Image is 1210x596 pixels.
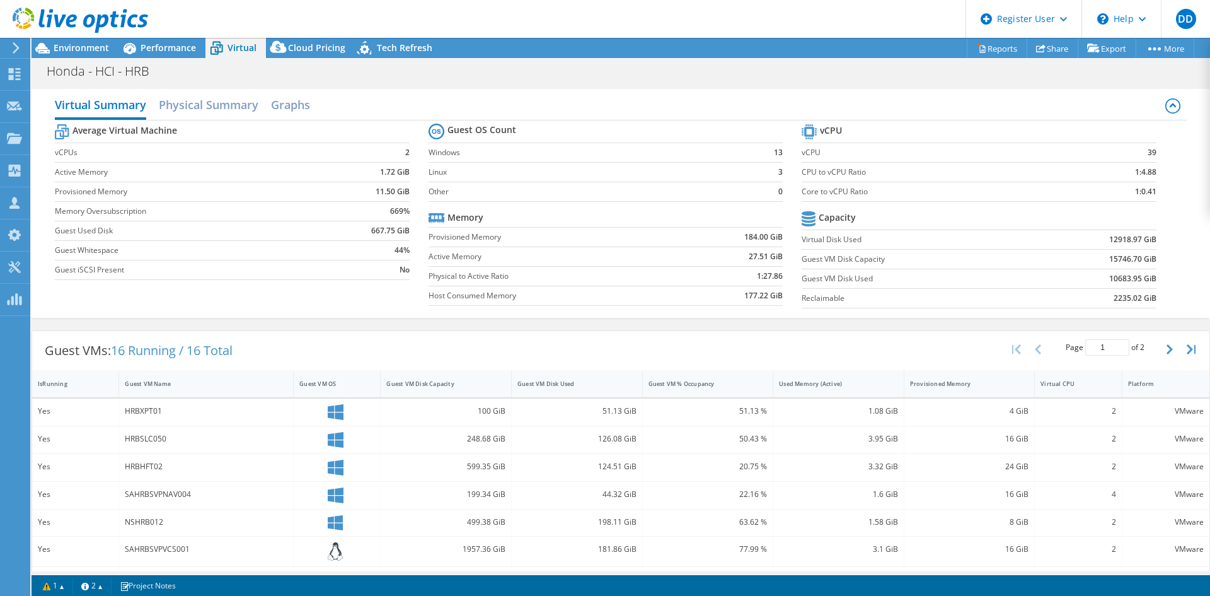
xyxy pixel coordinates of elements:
[380,166,410,178] b: 1.72 GiB
[447,211,483,224] b: Memory
[774,146,783,159] b: 13
[779,488,898,501] div: 1.6 GiB
[429,270,680,283] label: Physical to Active Ratio
[910,460,1029,474] div: 24 GiB
[779,542,898,556] div: 3.1 GiB
[1109,272,1156,285] b: 10683.95 GiB
[371,225,410,237] b: 667.75 GiB
[38,432,113,446] div: Yes
[55,244,325,257] label: Guest Whitespace
[1128,404,1204,418] div: VMware
[38,515,113,529] div: Yes
[32,331,245,370] div: Guest VMs:
[517,542,637,556] div: 181.86 GiB
[1040,432,1115,446] div: 2
[778,166,783,178] b: 3
[1135,185,1156,198] b: 1:0.41
[395,244,410,257] b: 44%
[1097,13,1109,25] svg: \n
[386,542,505,556] div: 1957.36 GiB
[802,233,1034,246] label: Virtual Disk Used
[1140,342,1144,353] span: 2
[125,542,287,556] div: SAHRBSVPVCS001
[778,185,783,198] b: 0
[802,166,1075,178] label: CPU to vCPU Ratio
[1109,233,1156,246] b: 12918.97 GiB
[38,404,113,418] div: Yes
[271,92,310,117] h2: Graphs
[159,92,258,117] h2: Physical Summary
[1040,380,1100,388] div: Virtual CPU
[1040,460,1115,474] div: 2
[125,404,287,418] div: HRBXPT01
[802,272,1034,285] label: Guest VM Disk Used
[1040,488,1115,501] div: 4
[125,380,272,388] div: Guest VM Name
[1078,38,1136,58] a: Export
[55,264,325,276] label: Guest iSCSI Present
[111,578,185,593] a: Project Notes
[125,432,287,446] div: HRBSLC050
[400,264,410,276] b: No
[517,460,637,474] div: 124.51 GiB
[802,253,1034,266] label: Guest VM Disk Capacity
[1109,253,1156,266] b: 15746.70 GiB
[802,185,1075,198] label: Core to vCPU Ratio
[779,404,898,418] div: 1.08 GiB
[1128,460,1204,474] div: VMware
[517,488,637,501] div: 44.32 GiB
[819,211,856,224] b: Capacity
[386,515,505,529] div: 499.38 GiB
[1128,515,1204,529] div: VMware
[125,460,287,474] div: HRBHFT02
[1040,542,1115,556] div: 2
[55,146,325,159] label: vCPUs
[910,542,1029,556] div: 16 GiB
[429,250,680,263] label: Active Memory
[55,92,146,120] h2: Virtual Summary
[1085,339,1129,356] input: jump to page
[779,380,883,388] div: Used Memory (Active)
[967,38,1027,58] a: Reports
[779,432,898,446] div: 3.95 GiB
[910,515,1029,529] div: 8 GiB
[1128,432,1204,446] div: VMware
[141,42,196,54] span: Performance
[648,432,768,446] div: 50.43 %
[376,185,410,198] b: 11.50 GiB
[1136,38,1194,58] a: More
[1148,146,1156,159] b: 39
[1135,166,1156,178] b: 1:4.88
[377,42,432,54] span: Tech Refresh
[38,380,98,388] div: IsRunning
[517,432,637,446] div: 126.08 GiB
[390,205,410,218] b: 669%
[517,515,637,529] div: 198.11 GiB
[386,404,505,418] div: 100 GiB
[429,289,680,302] label: Host Consumed Memory
[1176,9,1196,29] span: DD
[429,185,751,198] label: Other
[648,380,752,388] div: Guest VM % Occupancy
[1114,292,1156,305] b: 2235.02 GiB
[447,124,516,136] b: Guest OS Count
[288,42,345,54] span: Cloud Pricing
[820,124,842,137] b: vCPU
[429,231,680,243] label: Provisioned Memory
[1027,38,1078,58] a: Share
[228,42,256,54] span: Virtual
[648,404,768,418] div: 51.13 %
[386,432,505,446] div: 248.68 GiB
[802,292,1034,305] label: Reclaimable
[111,342,233,359] span: 16 Running / 16 Total
[38,488,113,501] div: Yes
[779,515,898,529] div: 1.58 GiB
[779,460,898,474] div: 3.32 GiB
[38,460,113,474] div: Yes
[386,380,490,388] div: Guest VM Disk Capacity
[910,488,1029,501] div: 16 GiB
[72,578,112,593] a: 2
[802,146,1075,159] label: vCPU
[749,250,783,263] b: 27.51 GiB
[648,460,768,474] div: 20.75 %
